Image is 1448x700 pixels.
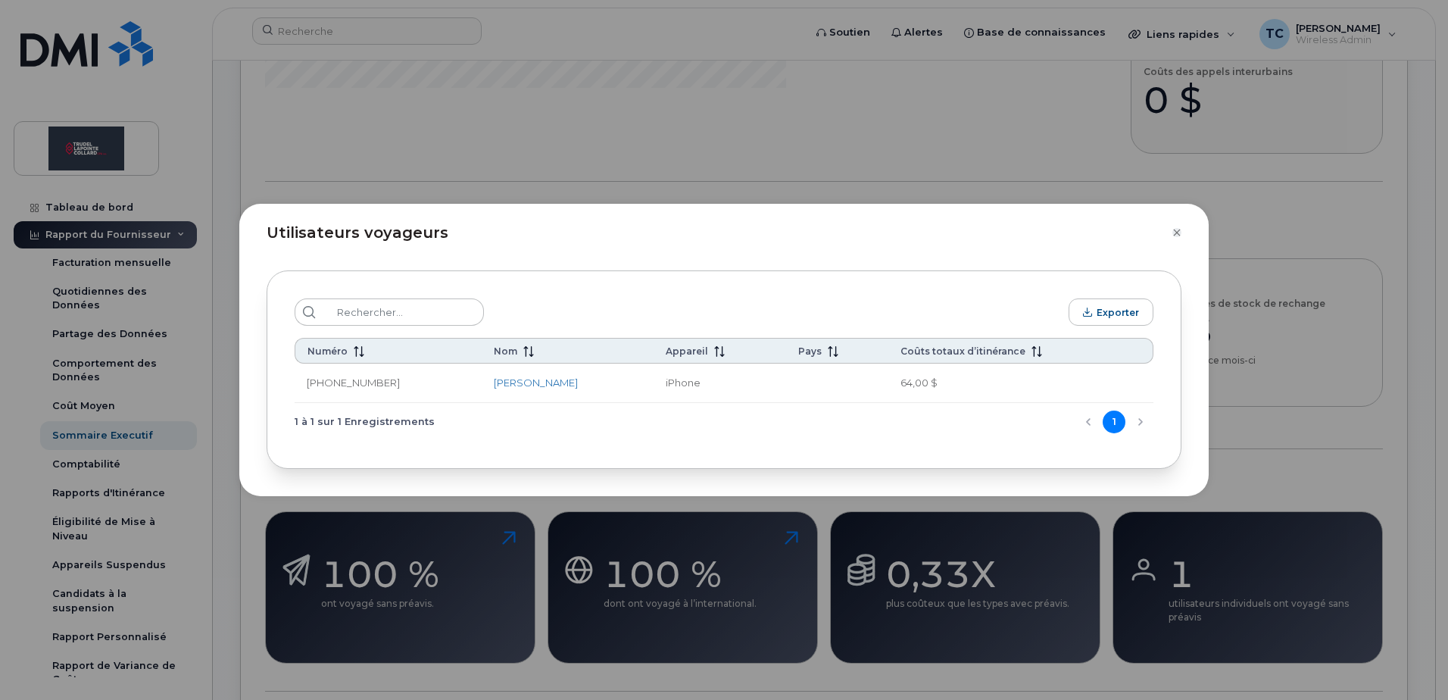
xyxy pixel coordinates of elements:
[1069,298,1153,326] button: Exporter
[888,364,1153,403] td: 64,00 $
[267,222,448,244] span: Utilisateurs voyageurs
[307,345,348,357] span: Numéro
[494,377,578,389] a: [PERSON_NAME]
[666,345,708,357] span: Appareil
[494,345,517,357] span: Nom
[323,298,484,326] input: Rechercher...
[654,364,786,403] td: iPhone
[1103,411,1125,433] button: Page 1
[295,364,482,403] td: [PHONE_NUMBER]
[798,345,822,357] span: Pays
[295,411,435,433] span: 1 à 1 sur 1 Enregistrements
[1172,228,1181,237] button: Close
[900,345,1025,357] span: Coûts totaux d’itinérance
[1097,307,1139,318] span: Exporter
